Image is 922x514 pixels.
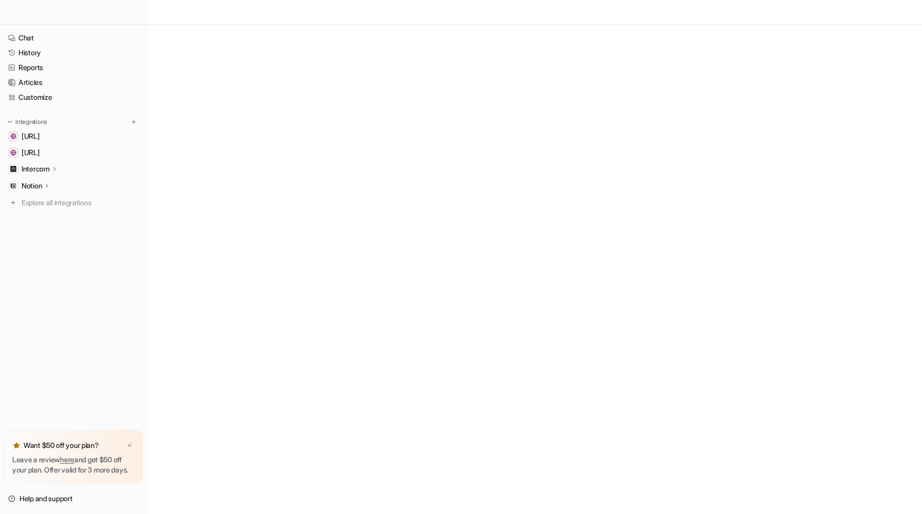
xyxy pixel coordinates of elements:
img: Intercom [10,166,16,172]
span: [URL] [22,147,40,158]
a: Explore all integrations [4,196,143,210]
a: Reports [4,60,143,75]
a: docs.eesel.ai[URL] [4,129,143,143]
a: History [4,46,143,60]
p: Leave a review and get $50 off your plan. Offer valid for 3 more days. [12,455,135,475]
span: [URL] [22,131,40,141]
img: explore all integrations [8,198,18,208]
a: Customize [4,90,143,104]
a: here [60,455,74,464]
a: www.eesel.ai[URL] [4,145,143,160]
img: docs.eesel.ai [10,133,16,139]
p: Intercom [22,164,50,174]
a: Help and support [4,491,143,506]
a: Chat [4,31,143,45]
span: Explore all integrations [22,195,139,211]
p: Integrations [15,118,47,126]
a: Articles [4,75,143,90]
img: expand menu [6,118,13,125]
img: menu_add.svg [130,118,137,125]
p: Want $50 off your plan? [24,440,99,451]
img: www.eesel.ai [10,149,16,156]
img: star [12,441,20,449]
img: Notion [10,183,16,189]
img: x [127,442,133,449]
p: Notion [22,181,42,191]
button: Integrations [4,117,50,127]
